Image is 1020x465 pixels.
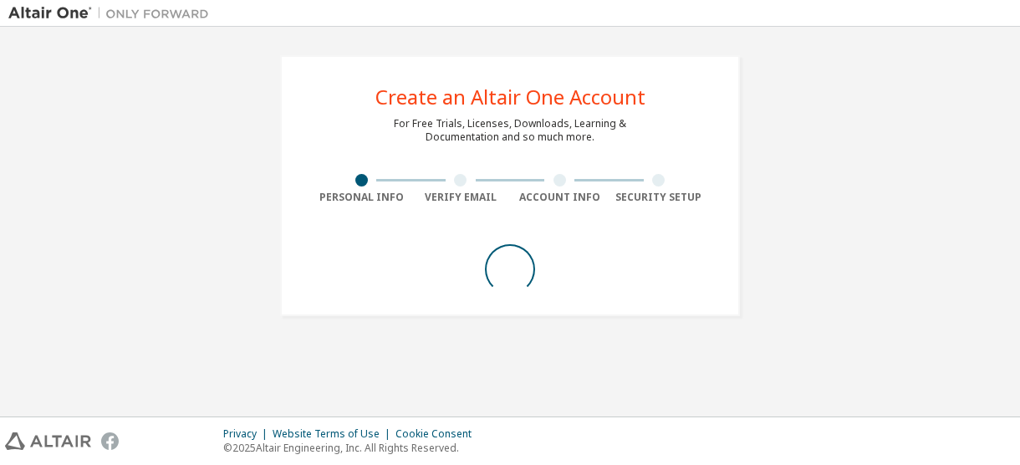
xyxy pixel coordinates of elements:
div: Privacy [223,427,273,441]
div: Personal Info [312,191,411,204]
div: Account Info [510,191,609,204]
div: Cookie Consent [395,427,482,441]
div: Website Terms of Use [273,427,395,441]
img: Altair One [8,5,217,22]
div: For Free Trials, Licenses, Downloads, Learning & Documentation and so much more. [394,117,626,144]
div: Security Setup [609,191,709,204]
div: Verify Email [411,191,511,204]
img: altair_logo.svg [5,432,91,450]
img: facebook.svg [101,432,119,450]
p: © 2025 Altair Engineering, Inc. All Rights Reserved. [223,441,482,455]
div: Create an Altair One Account [375,87,645,107]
